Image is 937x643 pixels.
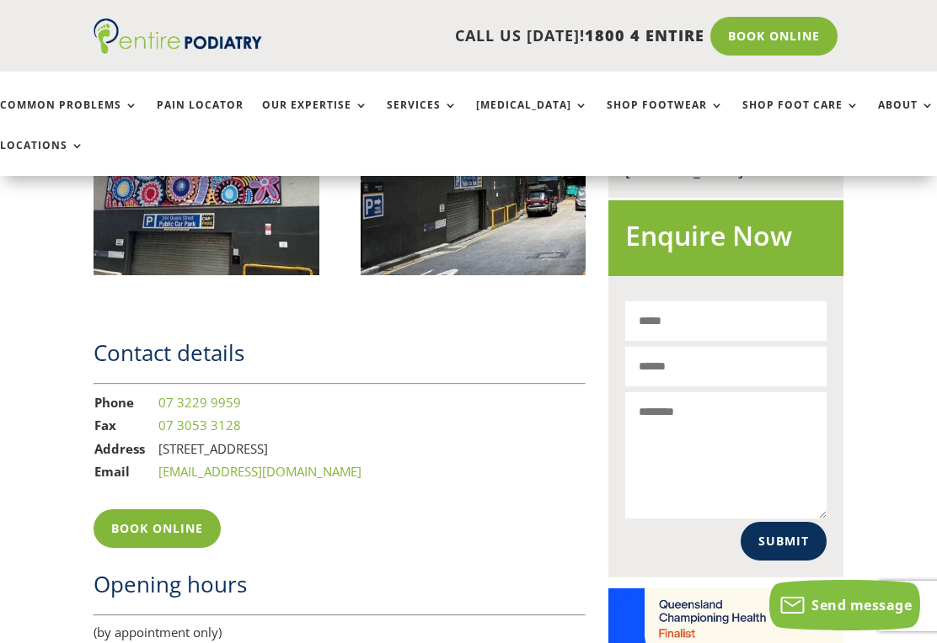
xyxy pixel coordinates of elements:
button: Submit [741,522,827,561]
img: View of entrance to parking at rear of Entire Podiatry Brisbane [94,115,319,275]
strong: Fax [94,417,116,433]
a: Services [387,99,458,136]
a: Shop Foot Care [742,99,859,136]
a: Book Online [710,17,838,56]
h2: Opening hours [94,569,586,608]
span: Send message [811,596,912,614]
img: logo (1) [94,19,262,54]
strong: Phone [94,394,134,411]
a: Shop Footwear [607,99,724,136]
strong: Address [94,440,145,457]
a: [MEDICAL_DATA] [476,99,588,136]
span: 1800 4 ENTIRE [585,25,704,45]
h2: Enquire Now [625,217,827,263]
strong: Email [94,463,130,480]
a: [EMAIL_ADDRESS][DOMAIN_NAME] [158,463,361,480]
a: About [878,99,934,136]
a: 07 3229 9959 [158,394,241,411]
a: 07 3053 3128 [158,417,241,433]
a: Our Expertise [262,99,368,136]
td: [STREET_ADDRESS] [158,438,362,461]
img: View of entrance to parking at rear of Entire Podiatry Brisbane [361,115,586,275]
p: CALL US [DATE]! [262,25,704,47]
h2: Contact details [94,337,586,376]
a: Pain Locator [157,99,244,136]
a: Book Online [94,509,221,548]
button: Send message [769,580,920,630]
a: Entire Podiatry [94,40,262,57]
